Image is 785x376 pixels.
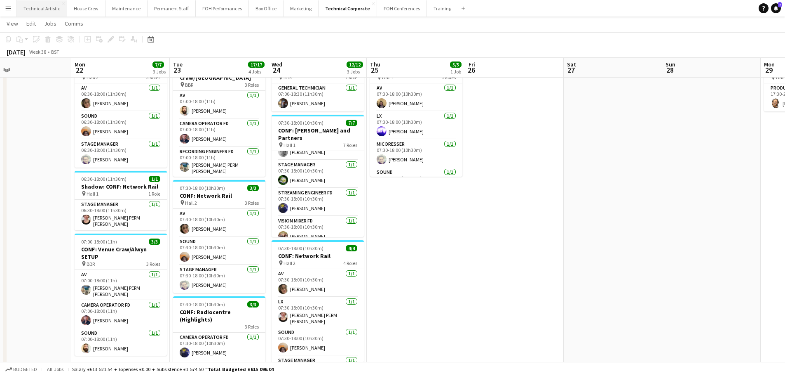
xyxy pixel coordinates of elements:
span: 3 Roles [245,82,259,88]
a: Comms [61,18,87,29]
span: Comms [65,20,83,27]
app-card-role: Vision Mixer FD1/107:30-18:00 (10h30m)[PERSON_NAME] [272,216,364,244]
app-card-role: Mic Dresser1/107:30-18:00 (10h30m)[PERSON_NAME] [370,140,462,168]
span: Hall 1 [87,191,98,197]
span: Tue [173,61,183,68]
app-card-role: General Technician1/107:00-18:30 (11h30m)[PERSON_NAME] [272,83,364,111]
span: 7 [778,2,782,7]
button: House Crew [67,0,105,17]
span: 7 Roles [343,142,357,148]
span: 5/5 [450,61,462,68]
div: BST [51,49,59,55]
app-job-card: 06:30-18:00 (11h30m)1/1Shadow: CONF: Network Rail Hall 11 RoleStage Manager1/106:30-18:00 (11h30m... [75,171,167,230]
button: FOH Conferences [377,0,427,17]
span: Total Budgeted £615 096.04 [208,366,274,372]
span: Edit [26,20,36,27]
app-card-role: Streaming Engineer FD1/107:30-18:00 (10h30m)[PERSON_NAME] [272,188,364,216]
h3: Shadow: CONF: Network Rail [75,183,167,190]
app-job-card: 07:00-18:30 (11h30m)1/1CONF: [URL] BBR1 RoleGeneral Technician1/107:00-18:30 (11h30m)[PERSON_NAME] [272,54,364,111]
span: 06:30-18:00 (11h30m) [81,176,127,182]
span: 23 [172,65,183,75]
app-card-role: Camera Operator FD1/107:00-18:00 (11h)[PERSON_NAME] [173,119,265,147]
app-job-card: 07:00-18:00 (11h)3/3CONF: Venue Craw/[GEOGRAPHIC_DATA] BBR3 RolesAV1/107:00-18:00 (11h)[PERSON_NA... [173,54,265,177]
button: Budgeted [4,365,38,374]
span: Mon [75,61,85,68]
span: 3 Roles [245,200,259,206]
span: All jobs [45,366,65,372]
app-card-role: Sound1/107:30-18:00 (10h30m)[PERSON_NAME] [272,328,364,356]
h3: CONF: Venue Craw/Alwyn SETUP [75,246,167,260]
span: Hall 2 [185,200,197,206]
app-card-role: AV1/107:30-18:00 (10h30m)[PERSON_NAME] [370,83,462,111]
a: View [3,18,21,29]
app-card-role: Sound1/107:30-18:00 (10h30m)[PERSON_NAME] [173,237,265,265]
span: 7/7 [346,120,357,126]
span: Mon [764,61,775,68]
span: 3 Roles [146,261,160,267]
app-job-card: 07:30-18:00 (10h30m)7/7CONF: [PERSON_NAME] and Partners Hall 17 Roles07:30-18:00 (10h30m)[PERSON_... [272,115,364,237]
button: Technical Corporate [319,0,377,17]
div: 4 Jobs [248,69,264,75]
span: BBR [87,261,95,267]
app-card-role: Sound1/106:30-18:00 (11h30m)[PERSON_NAME] [75,111,167,140]
app-job-card: 07:30-18:00 (10h30m)5/5CONF: PRP Hall 15 RolesAV1/107:30-18:00 (10h30m)[PERSON_NAME]LX1/107:30-18... [370,54,462,177]
span: Jobs [44,20,56,27]
div: 06:30-18:00 (11h30m)3/3CONF: Network Rail Hall 23 RolesAV1/106:30-18:00 (11h30m)[PERSON_NAME]Soun... [75,54,167,168]
span: 3/3 [247,301,259,307]
span: 3 Roles [245,324,259,330]
span: Week 38 [27,49,48,55]
span: Wed [272,61,282,68]
span: 26 [467,65,475,75]
app-card-role: Sound1/107:00-18:00 (11h)[PERSON_NAME] [75,329,167,357]
button: Permanent Staff [148,0,196,17]
span: 1 Role [148,191,160,197]
button: FOH Performances [196,0,249,17]
app-card-role: LX1/107:30-18:00 (10h30m)[PERSON_NAME] PERM [PERSON_NAME] [272,297,364,328]
button: Maintenance [105,0,148,17]
button: Box Office [249,0,284,17]
app-job-card: 07:00-18:00 (11h)3/3CONF: Venue Craw/Alwyn SETUP BBR3 RolesAV1/107:00-18:00 (11h)[PERSON_NAME] PE... [75,234,167,356]
div: 1 Job [450,69,461,75]
a: Edit [23,18,39,29]
span: Thu [370,61,380,68]
button: Technical Artistic [17,0,67,17]
h3: CONF: Radiocentre (Highlights) [173,308,265,323]
app-card-role: AV1/107:30-18:00 (10h30m)[PERSON_NAME] [272,269,364,297]
app-job-card: 07:30-18:00 (10h30m)3/3CONF: Network Rail Hall 23 RolesAV1/107:30-18:00 (10h30m)[PERSON_NAME]Soun... [173,180,265,293]
span: 07:30-18:00 (10h30m) [278,120,323,126]
div: [DATE] [7,48,26,56]
button: Marketing [284,0,319,17]
span: 24 [270,65,282,75]
span: 4/4 [346,245,357,251]
app-card-role: Stage Manager1/107:30-18:00 (10h30m)[PERSON_NAME] [272,160,364,188]
span: 25 [369,65,380,75]
app-card-role: Sound1/107:30-18:00 (10h30m) [370,168,462,198]
span: 07:30-18:00 (10h30m) [278,245,323,251]
span: 1/1 [149,176,160,182]
a: Jobs [41,18,60,29]
div: Salary £613 521.54 + Expenses £0.00 + Subsistence £1 574.50 = [72,366,274,372]
app-job-card: 07:30-18:00 (10h30m)4/4CONF: Network Rail Hall 24 RolesAV1/107:30-18:00 (10h30m)[PERSON_NAME]LX1/... [272,240,364,362]
span: View [7,20,18,27]
span: 07:30-18:00 (10h30m) [180,301,225,307]
span: 12/12 [347,61,363,68]
span: 07:30-18:00 (10h30m) [180,185,225,191]
span: 28 [664,65,675,75]
span: Budgeted [13,367,37,372]
span: 3/3 [247,185,259,191]
app-card-role: Stage Manager1/106:30-18:00 (11h30m)[PERSON_NAME] PERM [PERSON_NAME] [75,200,167,230]
span: Fri [469,61,475,68]
span: 4 Roles [343,260,357,266]
app-card-role: AV1/107:30-18:00 (10h30m)[PERSON_NAME] [173,209,265,237]
span: 07:00-18:00 (11h) [81,239,117,245]
app-card-role: AV1/107:00-18:00 (11h)[PERSON_NAME] [173,91,265,119]
span: Sat [567,61,576,68]
h3: CONF: [PERSON_NAME] and Partners [272,127,364,142]
app-card-role: Camera Operator FD1/107:30-18:00 (10h30m)[PERSON_NAME] [173,333,265,361]
h3: CONF: Network Rail [272,252,364,260]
